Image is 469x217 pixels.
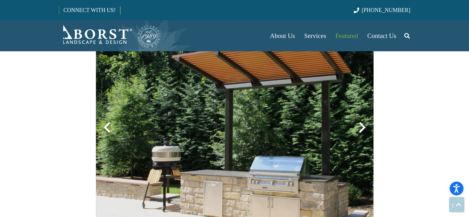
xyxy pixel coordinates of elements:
[449,197,464,212] a: Back to top
[354,7,410,13] a: [PHONE_NUMBER]
[299,20,331,51] a: Services
[363,20,401,51] a: Contact Us
[59,23,161,48] a: Borst-Logo
[270,32,295,40] span: About Us
[362,7,410,13] span: [PHONE_NUMBER]
[304,32,326,40] span: Services
[367,32,396,40] span: Contact Us
[335,32,358,40] span: Featured
[331,20,363,51] a: Featured
[401,28,413,44] a: Search
[59,3,120,18] a: CONNECT WITH US!
[265,20,299,51] a: About Us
